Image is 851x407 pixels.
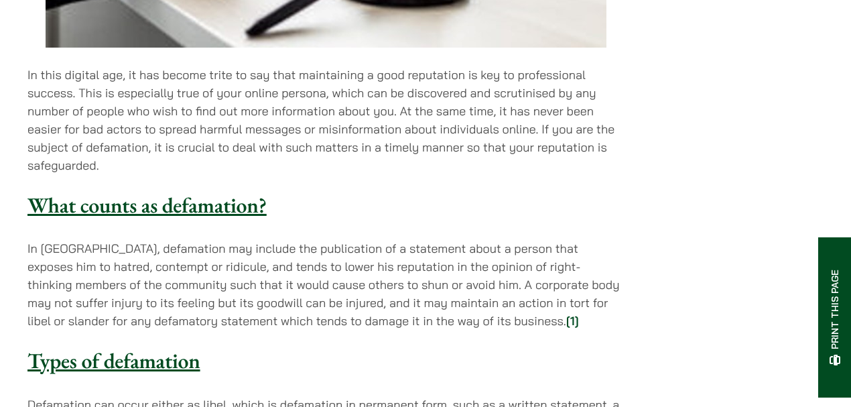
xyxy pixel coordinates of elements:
p: In this digital age, it has become trite to say that maintaining a good reputation is key to prof... [27,66,625,174]
u: Types of defamation [27,347,200,375]
p: In [GEOGRAPHIC_DATA], defamation may include the publication of a statement about a person that e... [27,239,625,330]
u: What counts as defamation? [27,191,267,219]
a: [1] [566,313,579,329]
